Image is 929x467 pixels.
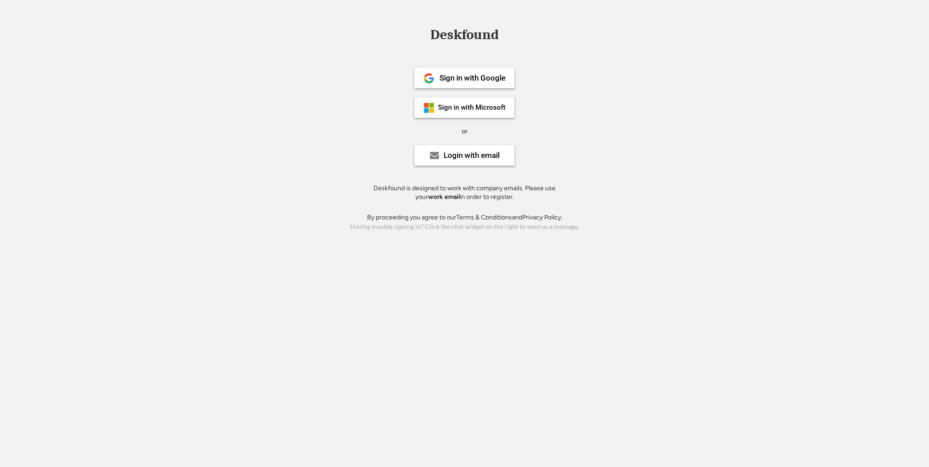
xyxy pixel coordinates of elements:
[444,152,500,159] div: Login with email
[362,184,567,202] div: Deskfound is designed to work with company emails. Please use your in order to register.
[439,74,505,82] div: Sign in with Google
[428,193,460,201] strong: work email
[424,102,434,113] img: ms-symbollockup_mssymbol_19.png
[367,213,562,222] div: By proceeding you agree to our and
[438,104,505,111] div: Sign in with Microsoft
[424,73,434,84] img: 1024px-Google__G__Logo.svg.png
[456,213,512,221] a: Terms & Conditions
[426,28,503,42] div: Deskfound
[522,213,562,221] a: Privacy Policy.
[462,127,468,136] div: or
